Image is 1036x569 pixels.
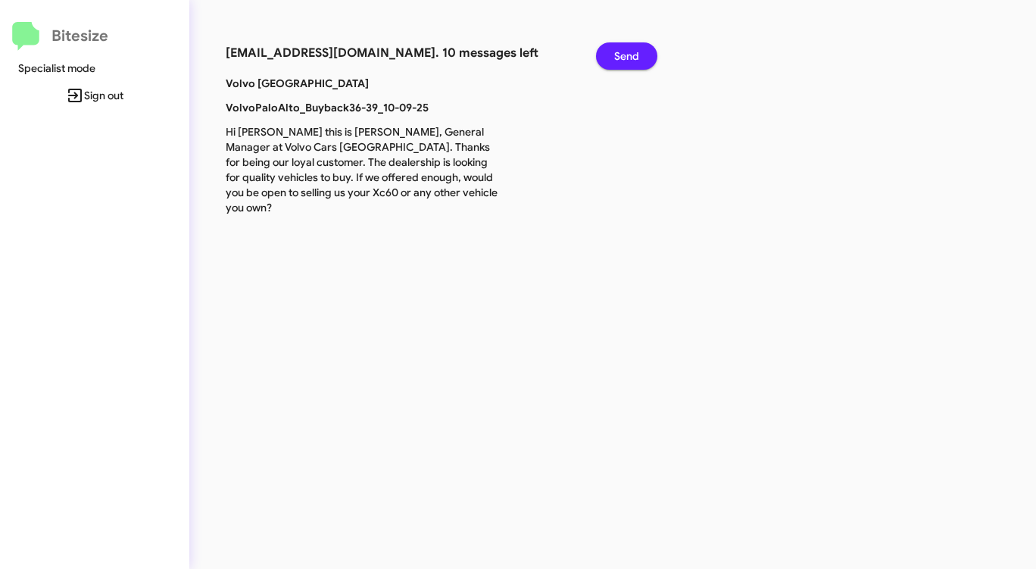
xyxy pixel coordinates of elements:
[226,42,573,64] h3: [EMAIL_ADDRESS][DOMAIN_NAME]. 10 messages left
[12,82,177,109] span: Sign out
[226,101,429,114] b: VolvoPaloAlto_Buyback36-39_10-09-25
[214,124,510,215] p: Hi [PERSON_NAME] this is [PERSON_NAME], General Manager at Volvo Cars [GEOGRAPHIC_DATA]. Thanks f...
[596,42,657,70] button: Send
[226,77,369,90] b: Volvo [GEOGRAPHIC_DATA]
[12,22,108,51] a: Bitesize
[614,42,639,70] span: Send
